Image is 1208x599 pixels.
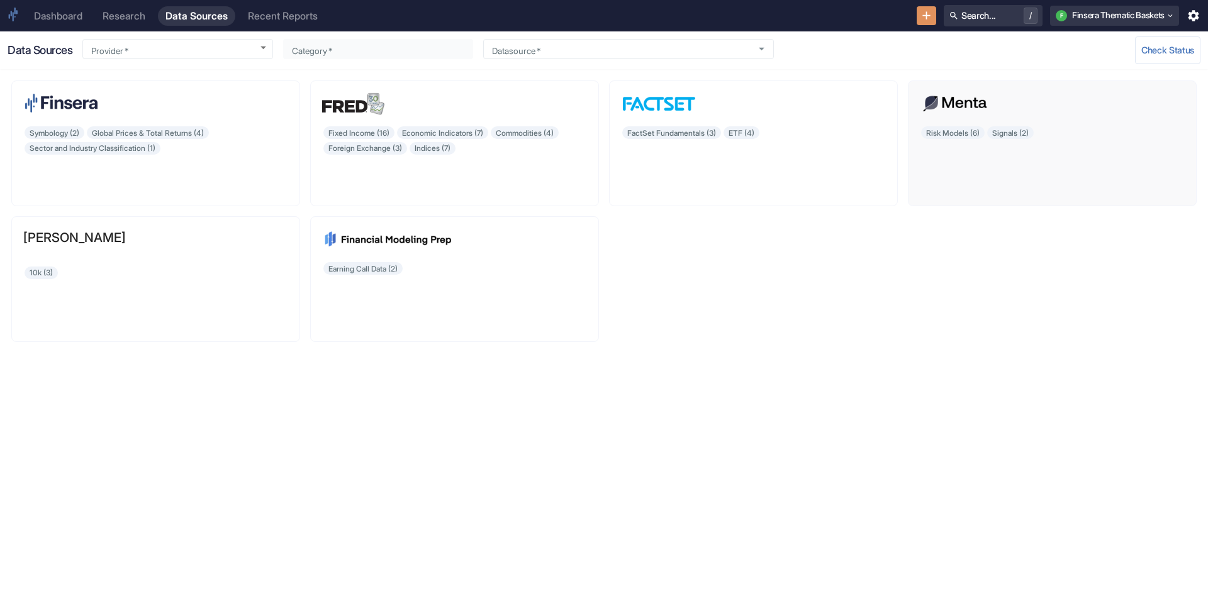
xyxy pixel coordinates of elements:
a: Dashboard [26,6,90,26]
a: FactSet Fundamentals (3)ETF (4) [609,80,898,206]
button: Check Status [1135,36,1200,64]
a: Earning Call Data (2) [310,216,599,342]
img: fred.png [322,92,385,115]
div: F [1056,10,1067,21]
img: fmp.png [322,228,458,251]
a: Data Sources [158,6,235,26]
div: Research [103,10,145,22]
a: Symbology (2)Global Prices & Total Returns (4)Sector and Industry Classification (1) [11,80,300,206]
img: finsera.png [23,92,99,115]
a: Research [95,6,153,26]
img: menta.png [920,92,989,115]
button: New Resource [917,6,936,26]
a: Fixed Income (16)Economic Indicators (7)Commodities (4)Foreign Exchange (3)Indices (7) [310,80,599,206]
button: Open [754,41,770,57]
a: [PERSON_NAME]10k (3) [11,216,300,342]
a: Recent Reports [240,6,325,26]
button: FFinsera Thematic Baskets [1050,6,1179,26]
div: Data Sources [165,10,228,22]
p: [PERSON_NAME] [23,228,288,248]
button: Search.../ [944,5,1043,26]
a: Risk Models (6)Signals (2) [908,80,1197,206]
div: Dashboard [34,10,82,22]
h6: Data Sources [8,43,72,57]
div: Recent Reports [248,10,318,22]
img: factset.png [621,92,697,115]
